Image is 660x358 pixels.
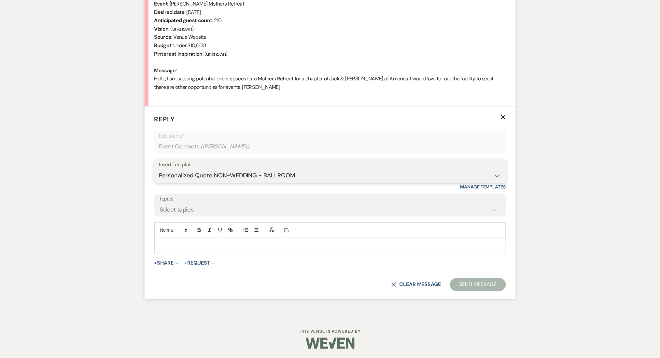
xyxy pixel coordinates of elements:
[154,261,179,266] button: Share
[159,140,501,153] div: Event Contacts
[391,282,441,287] button: Clear message
[184,261,215,266] button: Request
[154,25,169,32] b: Vision
[460,184,506,190] a: Manage Templates
[154,9,185,16] b: Desired date
[160,206,194,214] div: Select topics
[154,261,157,266] span: +
[159,132,501,140] p: Recipients*
[154,42,172,49] b: Budget
[159,160,501,170] div: Insert Template
[306,332,355,355] img: Weven Logo
[184,261,187,266] span: +
[154,34,172,40] b: Source
[159,195,501,204] label: Topics
[154,0,168,7] b: Event
[450,278,506,291] button: Send Message
[154,17,212,24] b: Anticipated guest count
[154,67,176,74] b: Message
[154,50,203,57] b: Pinterest inspiration
[201,142,249,151] span: ( [PERSON_NAME] )
[154,115,175,123] span: Reply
